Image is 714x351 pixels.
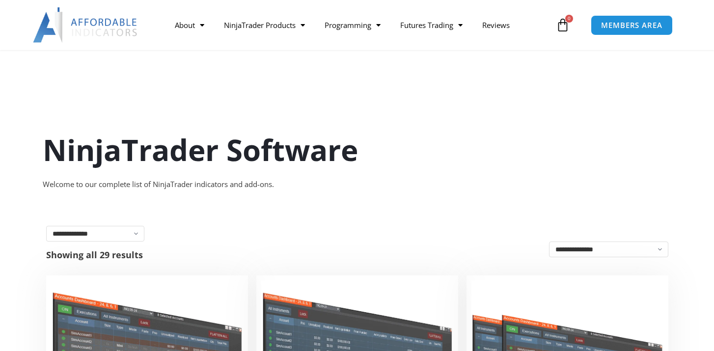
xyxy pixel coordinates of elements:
img: LogoAI | Affordable Indicators – NinjaTrader [33,7,138,43]
a: Programming [315,14,390,36]
div: Welcome to our complete list of NinjaTrader indicators and add-ons. [43,178,671,191]
a: 0 [541,11,584,39]
a: About [165,14,214,36]
nav: Menu [165,14,553,36]
a: NinjaTrader Products [214,14,315,36]
p: Showing all 29 results [46,250,143,259]
h1: NinjaTrader Software [43,129,671,170]
a: MEMBERS AREA [591,15,673,35]
a: Futures Trading [390,14,472,36]
span: 0 [565,15,573,23]
a: Reviews [472,14,520,36]
span: MEMBERS AREA [601,22,662,29]
select: Shop order [549,242,668,257]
